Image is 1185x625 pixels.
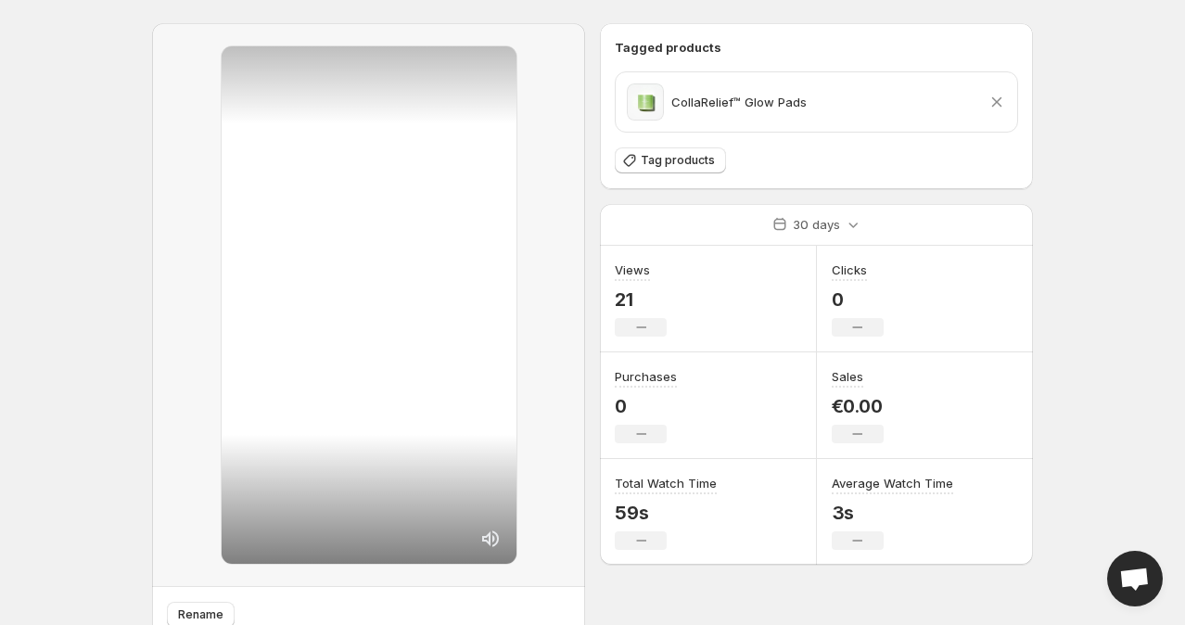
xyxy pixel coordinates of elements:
[671,93,807,111] p: CollaRelief™ Glow Pads
[615,367,677,386] h3: Purchases
[832,261,867,279] h3: Clicks
[1107,551,1163,606] div: Open chat
[615,502,717,524] p: 59s
[832,288,884,311] p: 0
[615,38,1018,57] h6: Tagged products
[641,153,715,168] span: Tag products
[615,261,650,279] h3: Views
[627,83,664,121] img: Black choker necklace
[178,607,223,622] span: Rename
[832,474,953,492] h3: Average Watch Time
[832,367,863,386] h3: Sales
[615,147,726,173] button: Tag products
[793,215,840,234] p: 30 days
[832,395,884,417] p: €0.00
[615,395,677,417] p: 0
[615,288,667,311] p: 21
[832,502,953,524] p: 3s
[615,474,717,492] h3: Total Watch Time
